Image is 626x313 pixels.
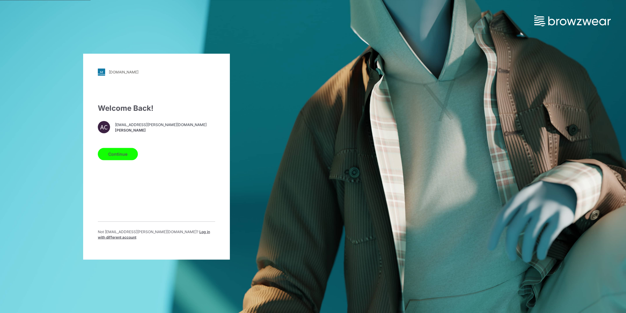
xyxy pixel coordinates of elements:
a: [DOMAIN_NAME] [98,68,215,76]
img: stylezone-logo.562084cfcfab977791bfbf7441f1a819.svg [98,68,105,76]
button: Continue [98,148,138,160]
p: Not [EMAIL_ADDRESS][PERSON_NAME][DOMAIN_NAME] ? [98,229,215,240]
img: browzwear-logo.e42bd6dac1945053ebaf764b6aa21510.svg [534,15,611,26]
div: AC [98,121,110,133]
span: [PERSON_NAME] [115,128,207,133]
span: [EMAIL_ADDRESS][PERSON_NAME][DOMAIN_NAME] [115,122,207,128]
div: Welcome Back! [98,102,215,114]
div: [DOMAIN_NAME] [109,70,138,74]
